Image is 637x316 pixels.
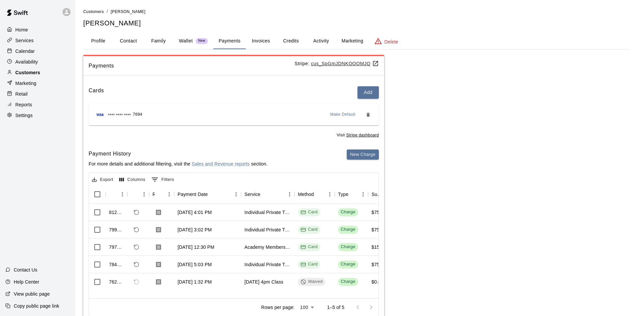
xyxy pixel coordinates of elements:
div: Id [106,185,127,204]
p: Calendar [15,48,35,55]
div: Individual Private Training [244,226,291,233]
span: Refund payment [131,207,142,218]
span: Visit [337,132,379,139]
div: Refund [127,185,149,204]
button: Family [143,33,174,49]
a: Availability [5,57,70,67]
button: Menu [325,189,335,199]
li: / [107,8,108,15]
span: Make Default [330,111,356,118]
a: Calendar [5,46,70,56]
p: Contact Us [14,267,37,273]
p: View public page [14,291,50,297]
span: New [196,39,208,43]
div: Academy Membership [244,244,291,250]
button: Make Default [328,109,358,120]
div: Individual Private Training [244,209,291,216]
div: 762107 [109,279,124,285]
div: Retail [5,89,70,99]
button: Download Receipt [152,206,165,218]
div: Payment Date [178,185,208,204]
a: Customers [83,9,104,14]
div: Individual Private Training [244,261,291,268]
div: Method [295,185,335,204]
button: Sort [314,190,323,199]
div: Sep 4, 2025, 12:30 PM [178,244,214,250]
a: Services [5,35,70,45]
button: Sort [131,190,140,199]
div: Charge [341,279,355,285]
div: Home [5,25,70,35]
p: Delete [385,38,398,45]
a: Sales and Revenue reports [192,161,249,167]
button: Sort [109,190,118,199]
div: Service [244,185,260,204]
p: Reports [15,101,32,108]
div: Receipt [152,185,155,204]
p: For more details and additional filtering, visit the section. [89,161,268,167]
button: Sort [348,190,358,199]
button: Menu [358,189,368,199]
p: Help Center [14,279,39,285]
div: 784805 [109,261,124,268]
a: Stripe dashboard [346,133,379,137]
nav: breadcrumb [83,8,629,15]
button: Select columns [118,175,147,185]
button: Remove [363,109,374,120]
div: Card [301,244,318,250]
div: 797126 [109,244,124,250]
button: Download Receipt [152,224,165,236]
div: 100 [297,303,316,312]
a: Settings [5,110,70,120]
button: Download Receipt [152,276,165,288]
p: Rows per page: [261,304,295,311]
span: Refund payment [131,224,142,235]
span: [PERSON_NAME] [111,9,145,14]
div: Service [241,185,295,204]
button: Sort [208,190,217,199]
button: Marketing [336,33,368,49]
div: $75.00 [371,226,386,233]
p: Marketing [15,80,36,87]
div: Aug 29, 2025, 5:03 PM [178,261,212,268]
button: Menu [231,189,241,199]
img: Credit card brand logo [94,111,106,118]
button: Menu [139,189,149,199]
div: Card [301,209,318,215]
div: Type [335,185,368,204]
button: Show filters [150,174,176,185]
button: Profile [83,33,113,49]
a: cus_SpGmJDNKOOOMJQ [311,61,379,66]
a: Customers [5,68,70,78]
div: $0.00 [371,279,384,285]
div: basic tabs example [83,33,629,49]
div: Payment Date [174,185,241,204]
div: Charge [341,226,355,233]
div: 812632 [109,209,124,216]
a: Marketing [5,78,70,88]
div: Subtotal [371,185,382,204]
span: 7694 [133,111,142,118]
div: Card [301,226,318,233]
div: $75.00 [371,261,386,268]
button: Sort [155,190,164,199]
p: Stripe: [295,60,379,67]
button: Export [90,175,115,185]
div: Reports [5,100,70,110]
button: Menu [285,189,295,199]
div: Card [301,261,318,268]
button: Menu [117,189,127,199]
div: 799299 [109,226,124,233]
p: 1–5 of 5 [327,304,344,311]
button: Credits [276,33,306,49]
div: Charge [341,261,355,268]
h5: [PERSON_NAME] [83,19,629,28]
p: Availability [15,59,38,65]
button: Invoices [246,33,276,49]
h6: Payment History [89,149,268,158]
